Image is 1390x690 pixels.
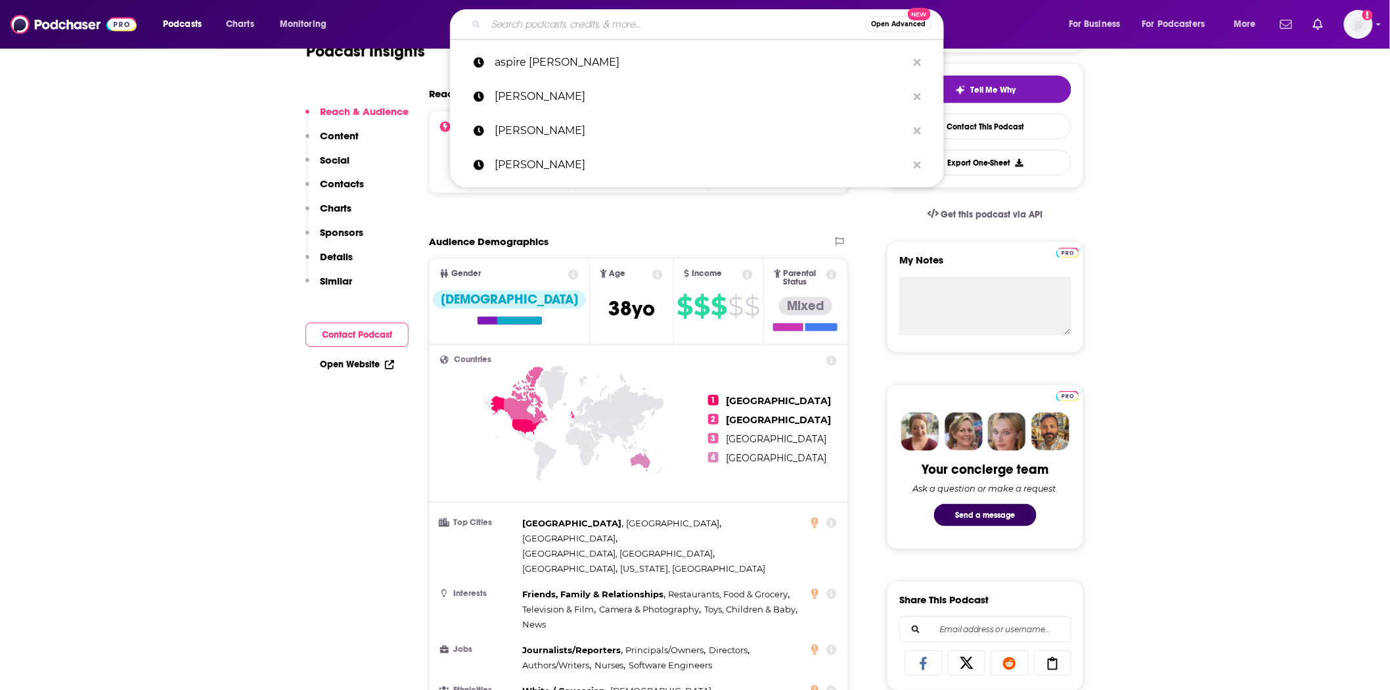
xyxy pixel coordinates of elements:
[1056,389,1079,402] a: Pro website
[1056,248,1079,258] img: Podchaser Pro
[495,45,907,80] p: aspire emma grede
[917,198,1054,231] a: Get this podcast via API
[486,14,865,35] input: Search podcasts, credits, & more...
[320,202,351,214] p: Charts
[905,651,943,676] a: Share on Facebook
[522,533,616,543] span: [GEOGRAPHIC_DATA]
[677,296,693,317] span: $
[320,129,359,142] p: Content
[621,563,766,574] span: [US_STATE], [GEOGRAPHIC_DATA]
[1031,413,1069,451] img: Jon Profile
[708,452,719,463] span: 4
[320,105,409,118] p: Reach & Audience
[727,452,827,464] span: [GEOGRAPHIC_DATA]
[522,518,621,528] span: [GEOGRAPHIC_DATA]
[522,604,594,614] span: Television & Film
[154,14,219,35] button: open menu
[745,296,760,317] span: $
[1344,10,1373,39] button: Show profile menu
[1275,13,1297,35] a: Show notifications dropdown
[522,660,589,670] span: Authors/Writers
[522,658,591,673] span: ,
[941,209,1043,220] span: Get this podcast via API
[599,604,700,614] span: Camera & Photography
[709,643,750,658] span: ,
[971,85,1016,95] span: Tell Me Why
[608,296,655,321] span: 38 yo
[320,250,353,263] p: Details
[450,45,944,80] a: aspire [PERSON_NAME]
[522,645,621,655] span: Journalists/Reporters
[988,413,1026,451] img: Jules Profile
[708,395,719,405] span: 1
[163,15,202,34] span: Podcasts
[1134,14,1224,35] button: open menu
[922,461,1049,478] div: Your concierge team
[727,414,832,426] span: [GEOGRAPHIC_DATA]
[217,14,262,35] a: Charts
[522,546,715,561] span: ,
[1234,15,1256,34] span: More
[910,617,1060,642] input: Email address or username...
[271,14,344,35] button: open menu
[899,593,989,606] h3: Share This Podcast
[495,148,907,182] p: mel robbins
[522,619,546,630] span: News
[1344,10,1373,39] span: Logged in as hmill
[1056,246,1079,258] a: Pro website
[429,87,459,100] h2: Reach
[871,21,926,28] span: Open Advanced
[320,275,352,287] p: Similar
[991,651,1029,676] a: Share on Reddit
[450,148,944,182] a: [PERSON_NAME]
[865,16,931,32] button: Open AdvancedNew
[450,114,944,148] a: [PERSON_NAME]
[305,105,409,129] button: Reach & Audience
[522,587,665,602] span: ,
[429,235,549,248] h2: Audience Demographics
[440,589,517,598] h3: Interests
[626,645,704,655] span: Principals/Owners
[705,604,796,614] span: Toys, Children & Baby
[462,9,956,39] div: Search podcasts, credits, & more...
[899,254,1071,277] label: My Notes
[599,602,702,617] span: ,
[1344,10,1373,39] img: User Profile
[280,15,326,34] span: Monitoring
[669,589,788,599] span: Restaurants, Food & Grocery
[627,516,722,531] span: ,
[320,359,394,370] a: Open Website
[450,80,944,114] a: [PERSON_NAME]
[454,356,491,364] span: Countries
[1060,14,1137,35] button: open menu
[945,413,983,451] img: Barbara Profile
[305,250,353,275] button: Details
[594,658,626,673] span: ,
[522,531,617,546] span: ,
[522,643,623,658] span: ,
[779,297,832,315] div: Mixed
[320,154,349,166] p: Social
[522,516,623,531] span: ,
[955,85,966,95] img: tell me why sparkle
[451,269,481,278] span: Gender
[11,12,137,37] img: Podchaser - Follow, Share and Rate Podcasts
[727,395,832,407] span: [GEOGRAPHIC_DATA]
[226,15,254,34] span: Charts
[1308,13,1328,35] a: Show notifications dropdown
[899,114,1071,139] a: Contact This Podcast
[1142,15,1205,34] span: For Podcasters
[522,548,713,559] span: [GEOGRAPHIC_DATA], [GEOGRAPHIC_DATA]
[692,269,722,278] span: Income
[522,563,616,574] span: [GEOGRAPHIC_DATA]
[305,177,364,202] button: Contacts
[495,80,907,114] p: joe rogan
[912,483,1058,494] div: Ask a question or make a request.
[669,587,790,602] span: ,
[305,154,349,178] button: Social
[708,433,719,444] span: 3
[440,518,517,527] h3: Top Cities
[899,76,1071,103] button: tell me why sparkleTell Me Why
[522,602,596,617] span: ,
